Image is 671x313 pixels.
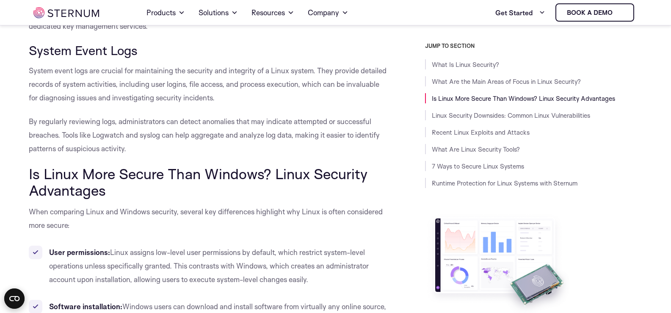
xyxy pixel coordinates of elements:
[425,42,643,49] h3: JUMP TO SECTION
[432,179,577,187] a: Runtime Protection for Linux Systems with Sternum
[29,117,380,153] span: By regularly reviewing logs, administrators can detect anomalies that may indicate attempted or s...
[49,302,122,311] b: Software installation:
[251,1,294,25] a: Resources
[29,207,383,230] span: When comparing Linux and Windows security, several key differences highlight why Linux is often c...
[432,162,524,170] a: 7 Ways to Secure Linux Systems
[199,1,238,25] a: Solutions
[432,111,590,119] a: Linux Security Downsides: Common Linux Vulnerabilities
[616,9,623,16] img: sternum iot
[49,248,110,257] b: User permissions:
[432,128,530,136] a: Recent Linux Exploits and Attacks
[29,42,138,58] span: System Event Logs
[49,248,369,284] span: Linux assigns low-level user permissions by default, which restrict system-level operations unles...
[146,1,185,25] a: Products
[29,66,387,102] span: System event logs are crucial for maintaining the security and integrity of a Linux system. They ...
[4,288,25,309] button: Open CMP widget
[555,3,634,22] a: Book a demo
[495,4,545,21] a: Get Started
[29,165,367,199] span: Is Linux More Secure Than Windows? Linux Security Advantages
[432,94,615,102] a: Is Linux More Secure Than Windows? Linux Security Advantages
[432,145,520,153] a: What Are Linux Security Tools?
[308,1,348,25] a: Company
[432,78,581,86] a: What Are the Main Areas of Focus in Linux Security?
[432,61,499,69] a: What Is Linux Security?
[33,7,99,18] img: sternum iot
